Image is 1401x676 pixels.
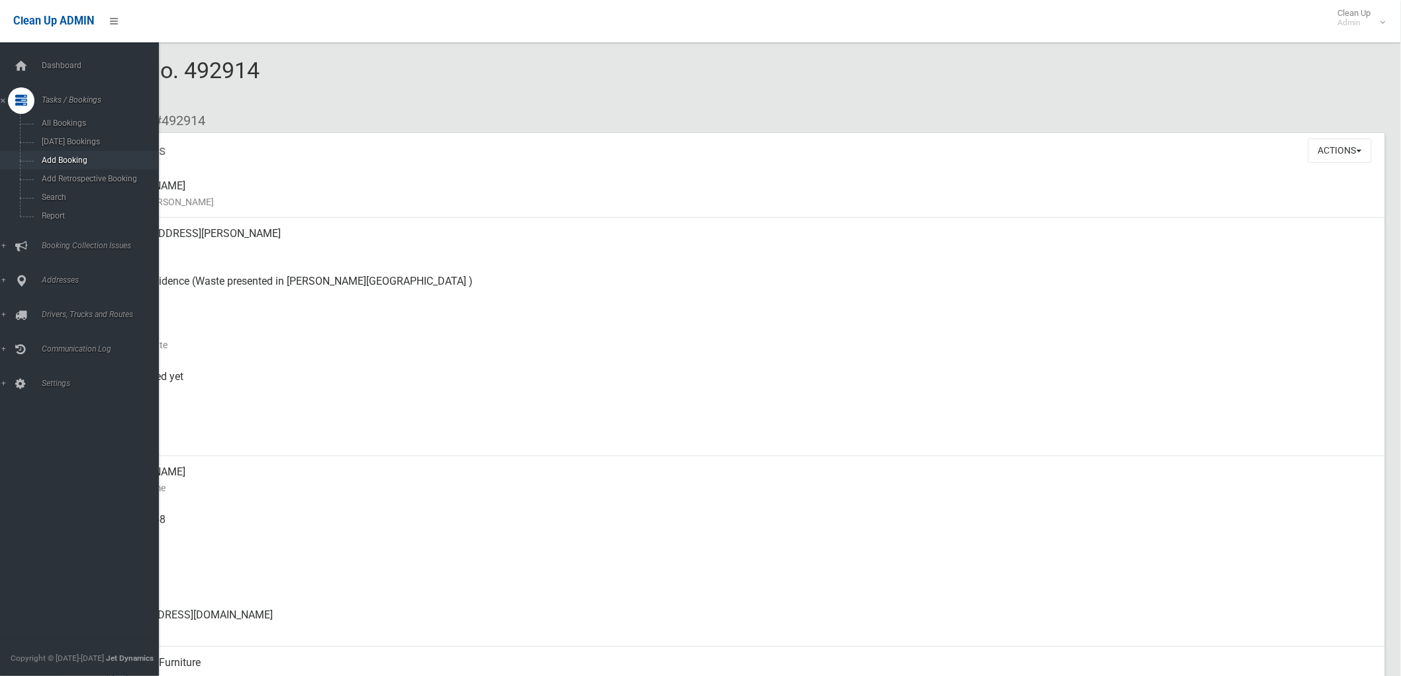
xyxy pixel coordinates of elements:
[11,653,104,663] span: Copyright © [DATE]-[DATE]
[13,15,94,27] span: Clean Up ADMIN
[106,432,1375,448] small: Zone
[38,241,170,250] span: Booking Collection Issues
[106,218,1375,266] div: [STREET_ADDRESS][PERSON_NAME]
[38,193,159,202] span: Search
[38,61,170,70] span: Dashboard
[106,266,1375,313] div: Side of Residence (Waste presented in [PERSON_NAME][GEOGRAPHIC_DATA] )
[106,242,1375,258] small: Address
[1308,138,1372,163] button: Actions
[106,456,1375,504] div: [PERSON_NAME]
[38,211,159,220] span: Report
[106,575,1375,591] small: Landline
[106,409,1375,456] div: [DATE]
[38,379,170,388] span: Settings
[106,170,1375,218] div: [PERSON_NAME]
[1331,8,1384,28] span: Clean Up
[106,313,1375,361] div: [DATE]
[106,289,1375,305] small: Pickup Point
[1338,18,1371,28] small: Admin
[106,599,1375,647] div: [EMAIL_ADDRESS][DOMAIN_NAME]
[106,552,1375,599] div: None given
[38,137,159,146] span: [DATE] Bookings
[38,156,159,165] span: Add Booking
[58,599,1385,647] a: [EMAIL_ADDRESS][DOMAIN_NAME]Email
[38,310,170,319] span: Drivers, Trucks and Routes
[106,194,1375,210] small: Name of [PERSON_NAME]
[38,275,170,285] span: Addresses
[106,528,1375,544] small: Mobile
[106,361,1375,409] div: Not collected yet
[38,344,170,354] span: Communication Log
[106,385,1375,401] small: Collected At
[106,504,1375,552] div: 0411191168
[38,119,159,128] span: All Bookings
[58,57,260,109] span: Booking No. 492914
[106,653,154,663] strong: Jet Dynamics
[106,623,1375,639] small: Email
[106,337,1375,353] small: Collection Date
[144,109,205,133] li: #492914
[38,174,159,183] span: Add Retrospective Booking
[38,95,170,105] span: Tasks / Bookings
[106,480,1375,496] small: Contact Name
